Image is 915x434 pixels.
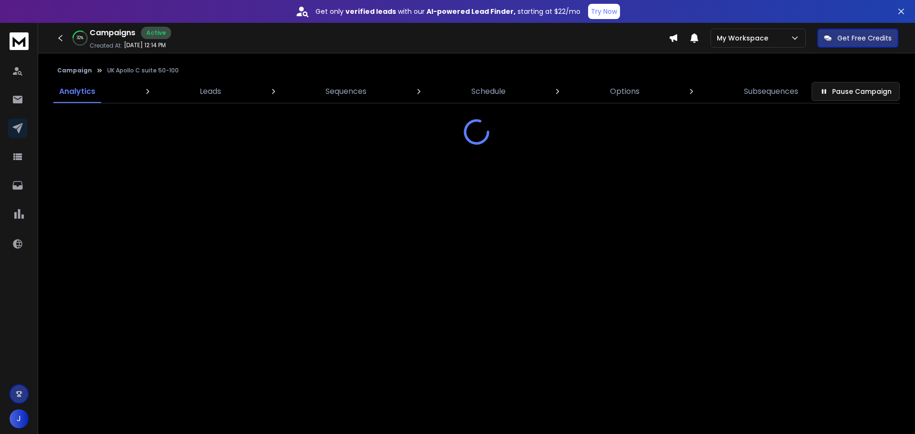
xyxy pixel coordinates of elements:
button: Campaign [57,67,92,74]
a: Schedule [466,80,511,103]
a: Subsequences [738,80,804,103]
img: logo [10,32,29,50]
button: J [10,409,29,428]
p: Created At: [90,42,122,50]
p: Schedule [471,86,506,97]
a: Analytics [53,80,101,103]
a: Options [604,80,645,103]
a: Sequences [320,80,372,103]
button: Pause Campaign [812,82,900,101]
p: Try Now [591,7,617,16]
p: My Workspace [717,33,772,43]
button: Get Free Credits [817,29,898,48]
div: Active [141,27,171,39]
p: Leads [200,86,221,97]
strong: AI-powered Lead Finder, [427,7,516,16]
h1: Campaigns [90,27,135,39]
p: Subsequences [744,86,798,97]
p: Get Free Credits [837,33,892,43]
a: Leads [194,80,227,103]
strong: verified leads [346,7,396,16]
p: Options [610,86,640,97]
p: Get only with our starting at $22/mo [315,7,580,16]
p: Sequences [325,86,366,97]
p: [DATE] 12:14 PM [124,41,166,49]
p: UK Apollo C suite 50-100 [107,67,179,74]
button: Try Now [588,4,620,19]
p: 32 % [77,35,83,41]
p: Analytics [59,86,95,97]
